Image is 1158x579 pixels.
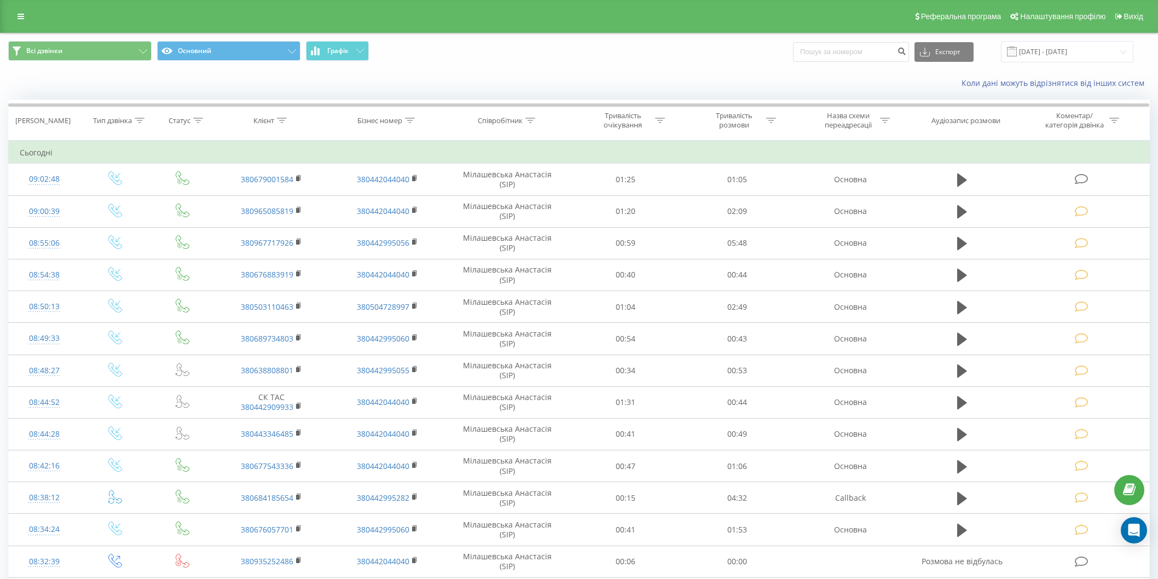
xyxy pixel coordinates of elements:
a: 380689734803 [241,333,293,344]
div: 08:44:52 [20,392,69,413]
div: 08:50:13 [20,296,69,317]
td: 00:47 [570,450,681,482]
a: 380965085819 [241,206,293,216]
a: 380442044040 [357,174,409,184]
div: Тривалість очікування [594,111,652,130]
td: 00:40 [570,259,681,291]
td: Мілашевська Анастасія (SIP) [445,323,570,355]
a: 380442995060 [357,524,409,535]
div: 08:49:33 [20,328,69,349]
div: Бізнес номер [357,116,402,125]
td: Мілашевська Анастасія (SIP) [445,546,570,577]
span: Реферальна програма [921,12,1001,21]
td: 00:41 [570,514,681,546]
td: Мілашевська Анастасія (SIP) [445,164,570,195]
div: 09:02:48 [20,169,69,190]
td: 00:15 [570,482,681,514]
td: 00:59 [570,227,681,259]
a: 380684185654 [241,493,293,503]
span: Налаштування профілю [1020,12,1105,21]
div: 08:44:28 [20,424,69,445]
a: 380967717926 [241,238,293,248]
td: Callback [793,482,909,514]
a: 380442044040 [357,397,409,407]
div: 08:34:24 [20,519,69,540]
td: СК ТАС [213,386,329,418]
a: 380442995282 [357,493,409,503]
td: 00:06 [570,546,681,577]
td: Основна [793,323,909,355]
a: 380443346485 [241,429,293,439]
a: 380503110463 [241,302,293,312]
td: 01:06 [681,450,793,482]
div: Аудіозапис розмови [931,116,1000,125]
span: Всі дзвінки [26,47,62,55]
td: Мілашевська Анастасія (SIP) [445,450,570,482]
div: Тривалість розмови [705,111,763,130]
td: 00:49 [681,418,793,450]
td: Мілашевська Анастасія (SIP) [445,482,570,514]
td: Основна [793,355,909,386]
td: 01:53 [681,514,793,546]
a: 380677543336 [241,461,293,471]
td: 01:25 [570,164,681,195]
td: 04:32 [681,482,793,514]
td: Основна [793,195,909,227]
td: Мілашевська Анастасія (SIP) [445,227,570,259]
div: Open Intercom Messenger [1121,517,1147,543]
a: 380638808801 [241,365,293,375]
div: 08:42:16 [20,455,69,477]
span: Вихід [1124,12,1143,21]
td: 02:49 [681,291,793,323]
a: 380442044040 [357,429,409,439]
a: 380935252486 [241,556,293,566]
td: 00:34 [570,355,681,386]
a: 380442044040 [357,206,409,216]
td: 05:48 [681,227,793,259]
td: Мілашевська Анастасія (SIP) [445,291,570,323]
td: Основна [793,259,909,291]
a: 380442995060 [357,333,409,344]
button: Експорт [914,42,974,62]
td: Сьогодні [9,142,1150,164]
span: Розмова не відбулась [922,556,1003,566]
a: 380676057701 [241,524,293,535]
div: 09:00:39 [20,201,69,222]
td: Основна [793,164,909,195]
a: 380442044040 [357,269,409,280]
td: Мілашевська Анастасія (SIP) [445,259,570,291]
td: Мілашевська Анастасія (SIP) [445,418,570,450]
div: Коментар/категорія дзвінка [1043,111,1107,130]
div: 08:54:38 [20,264,69,286]
a: 380442909933 [241,402,293,412]
button: Графік [306,41,369,61]
td: Мілашевська Анастасія (SIP) [445,355,570,386]
a: Коли дані можуть відрізнятися вiд інших систем [962,78,1150,88]
div: Назва схеми переадресації [819,111,877,130]
td: Мілашевська Анастасія (SIP) [445,195,570,227]
a: 380442044040 [357,556,409,566]
div: 08:32:39 [20,551,69,572]
td: 00:43 [681,323,793,355]
td: 00:54 [570,323,681,355]
div: Тип дзвінка [93,116,132,125]
td: 01:20 [570,195,681,227]
input: Пошук за номером [793,42,909,62]
div: 08:48:27 [20,360,69,381]
td: Основна [793,418,909,450]
td: Основна [793,291,909,323]
a: 380679001584 [241,174,293,184]
td: Основна [793,386,909,418]
div: Співробітник [478,116,523,125]
td: 00:53 [681,355,793,386]
div: Клієнт [253,116,274,125]
td: 01:04 [570,291,681,323]
a: 380504728997 [357,302,409,312]
div: Статус [169,116,190,125]
td: Основна [793,514,909,546]
a: 380442995055 [357,365,409,375]
td: Мілашевська Анастасія (SIP) [445,386,570,418]
div: 08:38:12 [20,487,69,508]
button: Основний [157,41,300,61]
td: 00:00 [681,546,793,577]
